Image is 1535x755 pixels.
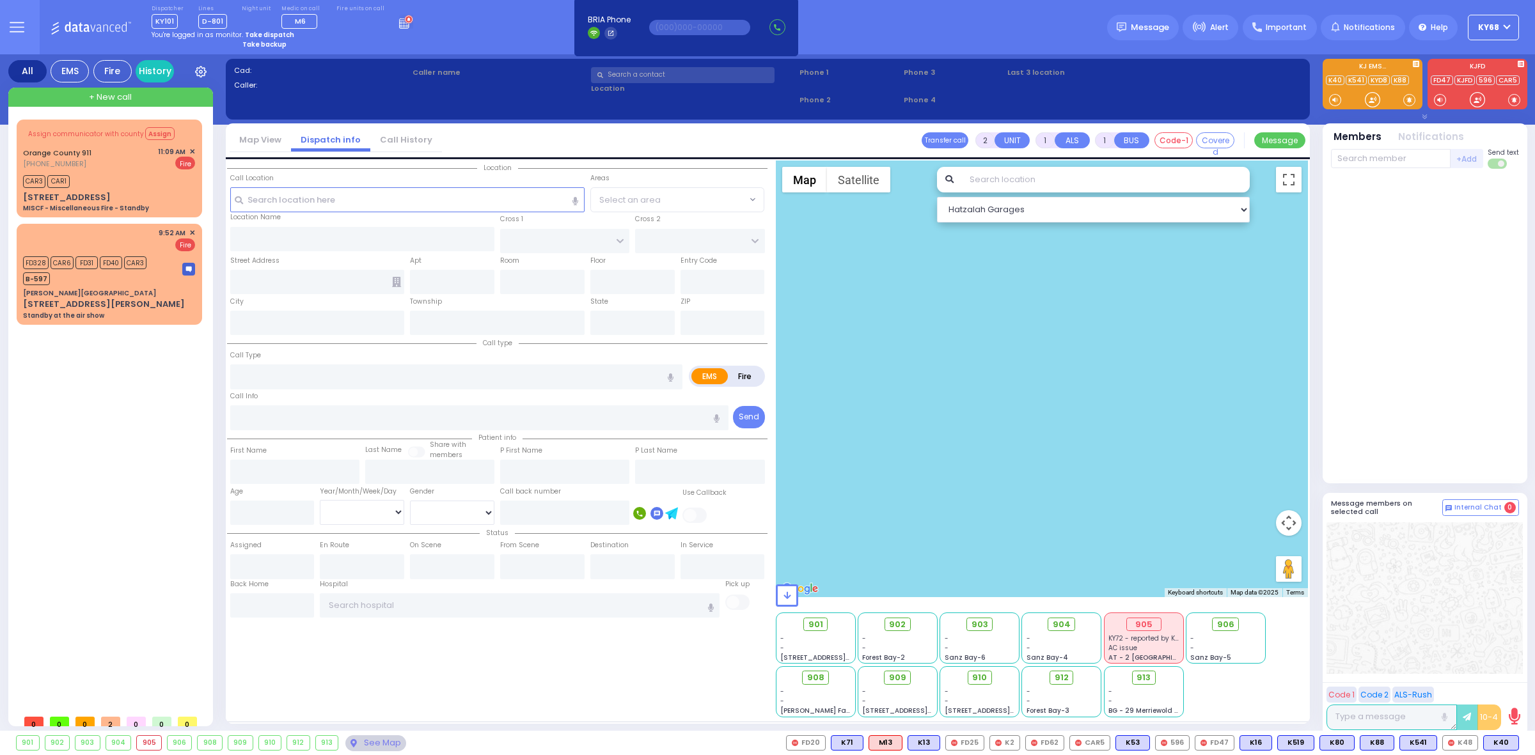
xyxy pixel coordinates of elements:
a: History [136,60,174,82]
a: KJFD [1454,75,1475,85]
span: Sanz Bay-4 [1027,653,1068,662]
span: CAR6 [51,256,74,269]
label: Last Name [365,445,402,455]
span: Notifications [1344,22,1395,33]
img: red-radio-icon.svg [1448,740,1454,746]
span: [STREET_ADDRESS][PERSON_NAME] [945,706,1066,715]
span: CAR1 [47,175,70,188]
h5: Message members on selected call [1331,499,1442,516]
button: Code-1 [1154,132,1193,148]
span: Phone 2 [799,95,899,105]
label: City [230,297,244,307]
div: [STREET_ADDRESS] [23,191,111,204]
a: KYD8 [1368,75,1390,85]
div: 905 [137,736,161,750]
button: ky68 [1468,15,1519,40]
div: K71 [831,735,863,751]
span: BG - 29 Merriewold S. [1108,706,1180,715]
div: BLS [1240,735,1272,751]
span: - [1108,696,1112,706]
button: ALS [1055,132,1090,148]
span: 904 [1053,618,1071,631]
span: - [862,643,866,653]
span: Fire [175,238,195,251]
span: [STREET_ADDRESS][PERSON_NAME] [780,653,901,662]
img: red-radio-icon.svg [1161,740,1167,746]
label: From Scene [500,540,539,550]
button: Code 1 [1326,687,1357,703]
button: Send [733,406,765,428]
span: - [945,634,949,643]
img: red-radio-icon.svg [1075,740,1082,746]
button: Internal Chat 0 [1442,499,1519,516]
span: 0 [50,717,69,726]
span: Forest Bay-2 [862,653,905,662]
label: Apt [410,256,421,266]
label: On Scene [410,540,441,550]
a: K88 [1391,75,1409,85]
input: (000)000-00000 [649,20,750,35]
span: AC issue [1108,643,1137,653]
div: 910 [259,736,281,750]
label: Hospital [320,579,348,589]
label: Location Name [230,212,281,222]
label: KJFD [1428,63,1527,72]
label: Medic on call [281,5,322,13]
button: Show street map [782,167,827,192]
span: B-597 [23,272,50,285]
img: comment-alt.png [1445,505,1452,511]
span: Sanz Bay-5 [1190,653,1231,662]
span: - [780,643,784,653]
div: 908 [198,736,222,750]
button: Notifications [1398,130,1464,144]
span: 906 [1217,618,1234,631]
div: M13 [869,735,902,751]
div: BLS [1115,735,1150,751]
div: FD25 [945,735,984,751]
span: [PHONE_NUMBER] [23,159,86,169]
span: 0 [127,717,146,726]
span: Phone 4 [904,95,1004,105]
button: Drag Pegman onto the map to open Street View [1276,556,1302,582]
button: Code 2 [1358,687,1390,703]
span: Alert [1210,22,1229,33]
span: AT - 2 [GEOGRAPHIC_DATA] [1108,653,1203,662]
div: FD62 [1025,735,1064,751]
button: Transfer call [922,132,968,148]
img: Google [779,580,821,597]
div: MISCF - Miscellaneous Fire - Standby [23,203,149,213]
label: State [590,297,608,307]
label: Call Info [230,391,258,401]
span: - [1190,634,1194,643]
a: K541 [1346,75,1367,85]
label: Lines [198,5,227,13]
img: red-radio-icon.svg [1200,740,1207,746]
span: + New call [89,91,132,104]
label: Night unit [242,5,271,13]
label: Room [500,256,519,266]
button: BUS [1114,132,1149,148]
label: ZIP [681,297,690,307]
span: Status [480,528,515,538]
label: EMS [691,368,728,384]
div: Standby at the air show [23,311,104,320]
button: Map camera controls [1276,510,1302,536]
div: 902 [45,736,70,750]
span: Forest Bay-3 [1027,706,1069,715]
a: Map View [230,134,291,146]
span: 909 [889,671,906,684]
div: ALS [869,735,902,751]
span: Phone 3 [904,67,1004,78]
span: CAR3 [124,256,146,269]
label: Pick up [725,579,750,589]
span: FD40 [100,256,122,269]
div: K40 [1483,735,1519,751]
span: 912 [1055,671,1069,684]
div: K13 [908,735,940,751]
label: Age [230,486,243,497]
span: 910 [972,671,987,684]
span: ✕ [189,228,195,238]
div: K53 [1115,735,1150,751]
input: Search hospital [320,593,720,618]
div: 906 [168,736,192,750]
